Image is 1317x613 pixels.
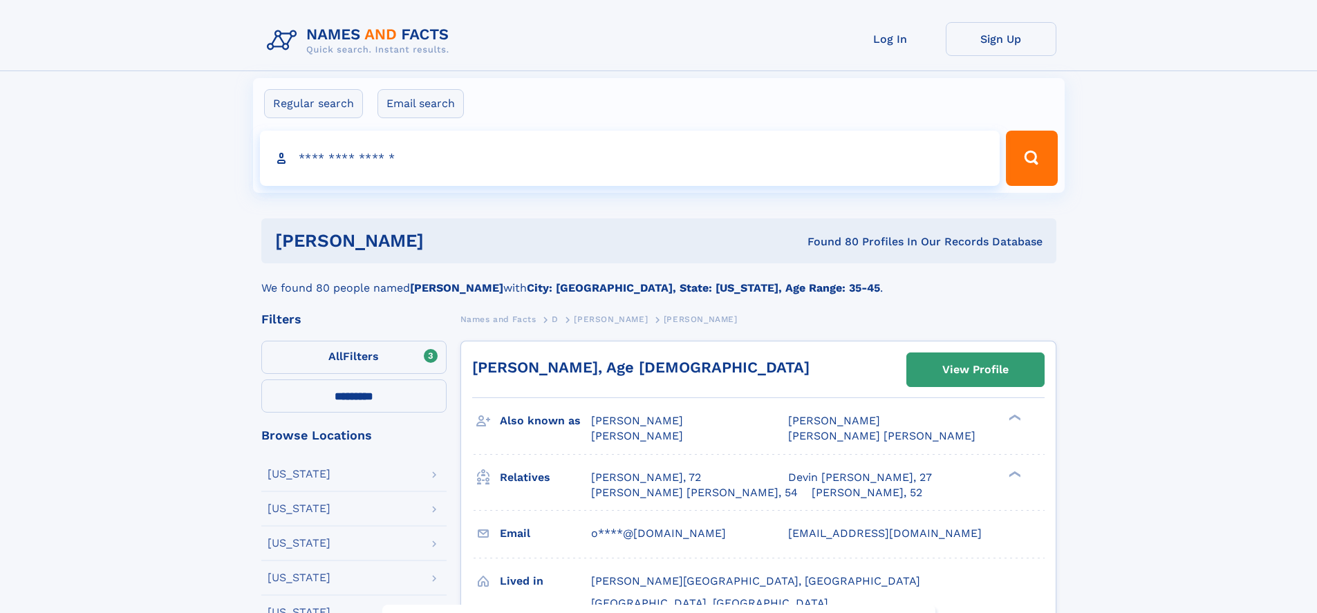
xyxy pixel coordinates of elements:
[261,341,447,374] label: Filters
[835,22,946,56] a: Log In
[500,569,591,593] h3: Lived in
[500,409,591,433] h3: Also known as
[328,350,343,363] span: All
[500,522,591,545] h3: Email
[261,263,1056,296] div: We found 80 people named with .
[410,281,503,294] b: [PERSON_NAME]
[591,596,828,610] span: [GEOGRAPHIC_DATA], [GEOGRAPHIC_DATA]
[268,503,330,514] div: [US_STATE]
[552,314,559,324] span: D
[1005,469,1022,478] div: ❯
[942,354,1009,386] div: View Profile
[261,22,460,59] img: Logo Names and Facts
[275,232,616,249] h1: [PERSON_NAME]
[1005,413,1022,422] div: ❯
[788,429,975,442] span: [PERSON_NAME] [PERSON_NAME]
[268,469,330,480] div: [US_STATE]
[460,310,536,328] a: Names and Facts
[591,485,798,500] a: [PERSON_NAME] [PERSON_NAME], 54
[264,89,363,118] label: Regular search
[1006,131,1057,186] button: Search Button
[574,314,648,324] span: [PERSON_NAME]
[788,470,932,485] a: Devin [PERSON_NAME], 27
[591,429,683,442] span: [PERSON_NAME]
[812,485,922,500] a: [PERSON_NAME], 52
[788,527,982,540] span: [EMAIL_ADDRESS][DOMAIN_NAME]
[591,414,683,427] span: [PERSON_NAME]
[946,22,1056,56] a: Sign Up
[268,538,330,549] div: [US_STATE]
[377,89,464,118] label: Email search
[591,574,920,587] span: [PERSON_NAME][GEOGRAPHIC_DATA], [GEOGRAPHIC_DATA]
[907,353,1044,386] a: View Profile
[500,466,591,489] h3: Relatives
[664,314,738,324] span: [PERSON_NAME]
[472,359,810,376] a: [PERSON_NAME], Age [DEMOGRAPHIC_DATA]
[591,470,701,485] a: [PERSON_NAME], 72
[260,131,1000,186] input: search input
[527,281,880,294] b: City: [GEOGRAPHIC_DATA], State: [US_STATE], Age Range: 35-45
[552,310,559,328] a: D
[615,234,1043,249] div: Found 80 Profiles In Our Records Database
[261,429,447,442] div: Browse Locations
[574,310,648,328] a: [PERSON_NAME]
[261,313,447,326] div: Filters
[788,414,880,427] span: [PERSON_NAME]
[268,572,330,583] div: [US_STATE]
